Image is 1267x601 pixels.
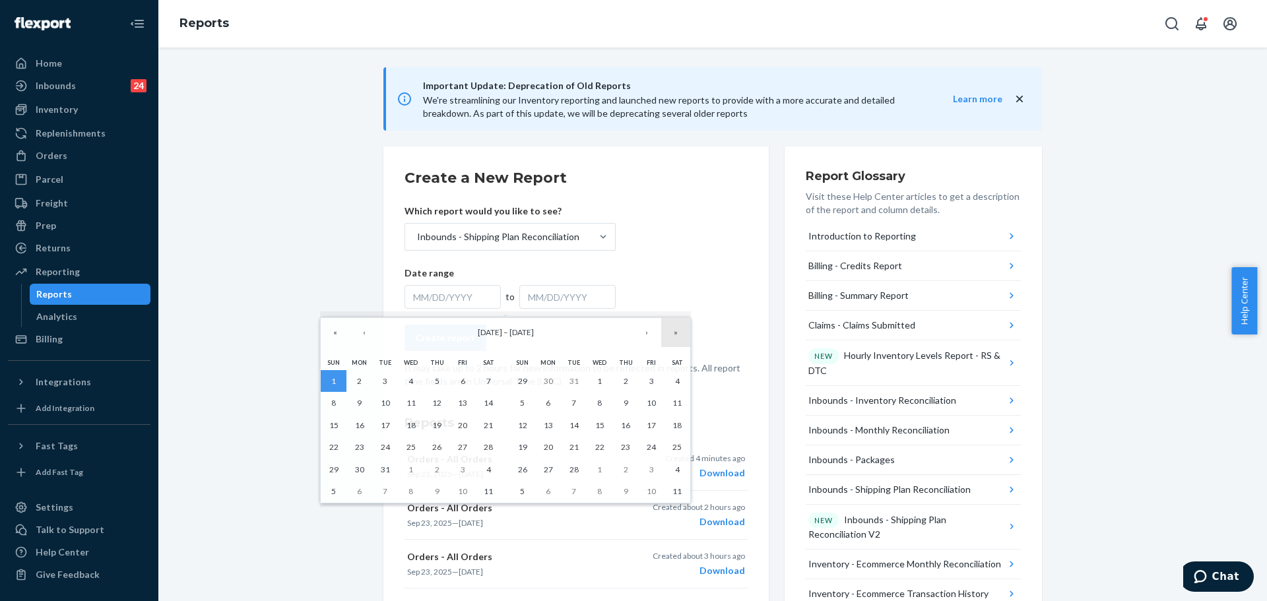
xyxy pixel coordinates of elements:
[8,215,150,236] a: Prep
[36,568,100,581] div: Give Feedback
[405,267,616,280] p: Date range
[587,414,612,437] button: February 15, 2023
[544,442,553,452] abbr: February 20, 2023
[355,442,364,452] abbr: January 23, 2023
[672,359,683,366] abbr: Saturday
[346,392,372,414] button: January 9, 2023
[665,370,690,393] button: February 4, 2023
[639,414,665,437] button: February 17, 2023
[424,480,450,503] button: February 9, 2023
[30,306,151,327] a: Analytics
[653,515,745,528] div: Download
[346,370,372,393] button: January 2, 2023
[597,486,602,496] abbr: March 8, 2023
[624,398,628,408] abbr: February 9, 2023
[424,392,450,414] button: January 12, 2023
[808,289,909,302] div: Billing - Summary Report
[639,480,665,503] button: March 10, 2023
[331,376,336,386] abbr: January 1, 2023
[458,486,467,496] abbr: February 10, 2023
[346,459,372,481] button: January 30, 2023
[806,386,1021,416] button: Inbounds - Inventory Reconciliation
[509,414,535,437] button: February 12, 2023
[476,414,502,437] button: January 21, 2023
[619,359,633,366] abbr: Thursday
[509,327,534,337] span: [DATE]
[649,376,654,386] abbr: February 3, 2023
[509,436,535,459] button: February 19, 2023
[408,376,413,386] abbr: January 4, 2023
[509,459,535,481] button: February 26, 2023
[1013,92,1026,106] button: close
[613,480,639,503] button: March 9, 2023
[352,359,367,366] abbr: Monday
[509,392,535,414] button: February 5, 2023
[639,392,665,414] button: February 10, 2023
[357,486,362,496] abbr: February 6, 2023
[647,420,656,430] abbr: February 17, 2023
[321,392,346,414] button: January 8, 2023
[405,491,748,540] button: Orders - All OrdersSep 23, 2025—[DATE]Created about 2 hours agoDownload
[808,587,989,600] div: Inventory - Ecommerce Transaction History
[647,486,656,496] abbr: March 10, 2023
[587,436,612,459] button: February 22, 2023
[406,398,416,408] abbr: January 11, 2023
[15,17,71,30] img: Flexport logo
[8,123,150,144] a: Replenishments
[450,459,476,481] button: February 3, 2023
[476,459,502,481] button: February 4, 2023
[569,442,579,452] abbr: February 21, 2023
[36,197,68,210] div: Freight
[624,464,628,474] abbr: March 2, 2023
[647,398,656,408] abbr: February 10, 2023
[1159,11,1185,37] button: Open Search Box
[672,442,682,452] abbr: February 25, 2023
[639,436,665,459] button: February 24, 2023
[808,424,950,437] div: Inbounds - Monthly Reconciliation
[424,414,450,437] button: January 19, 2023
[381,442,390,452] abbr: January 24, 2023
[518,464,527,474] abbr: February 26, 2023
[372,436,398,459] button: January 24, 2023
[597,376,602,386] abbr: February 1, 2023
[8,497,150,518] a: Settings
[476,392,502,414] button: January 14, 2023
[806,475,1021,505] button: Inbounds - Shipping Plan Reconciliation
[569,420,579,430] abbr: February 14, 2023
[806,168,1021,185] h3: Report Glossary
[561,459,587,481] button: February 28, 2023
[8,462,150,483] a: Add Fast Tag
[808,394,956,407] div: Inbounds - Inventory Reconciliation
[808,348,1006,377] div: Hourly Inventory Levels Report - RS & DTC
[665,414,690,437] button: February 18, 2023
[665,466,745,480] div: Download
[675,376,680,386] abbr: February 4, 2023
[357,376,362,386] abbr: January 2, 2023
[124,11,150,37] button: Close Navigation
[383,486,387,496] abbr: February 7, 2023
[8,237,150,259] a: Returns
[36,466,83,478] div: Add Fast Tag
[665,480,690,503] button: March 11, 2023
[36,173,63,186] div: Parcel
[406,442,416,452] abbr: January 25, 2023
[408,486,413,496] abbr: February 8, 2023
[571,398,576,408] abbr: February 7, 2023
[806,222,1021,251] button: Introduction to Reporting
[597,464,602,474] abbr: March 1, 2023
[8,519,150,540] button: Talk to Support
[36,310,77,323] div: Analytics
[321,480,346,503] button: February 5, 2023
[461,376,465,386] abbr: January 6, 2023
[36,265,80,278] div: Reporting
[535,480,561,503] button: March 6, 2023
[1217,11,1243,37] button: Open account menu
[435,464,439,474] abbr: February 2, 2023
[535,392,561,414] button: February 6, 2023
[544,464,553,474] abbr: February 27, 2023
[331,398,336,408] abbr: January 8, 2023
[808,453,895,466] div: Inbounds - Packages
[672,398,682,408] abbr: February 11, 2023
[516,359,529,366] abbr: Sunday
[661,318,690,347] button: »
